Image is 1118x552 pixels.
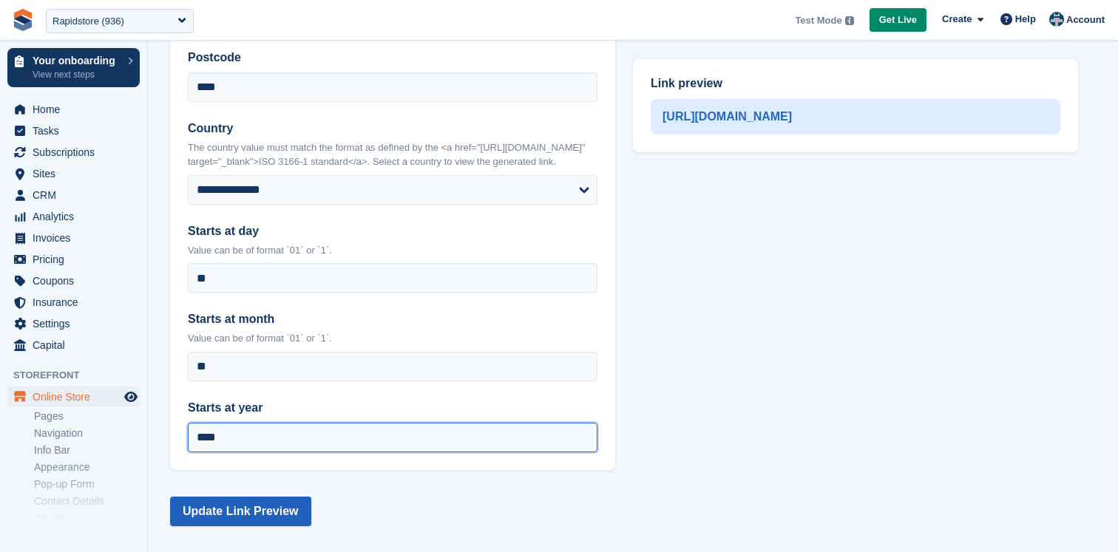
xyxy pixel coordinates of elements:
[7,249,140,270] a: menu
[1066,13,1105,27] span: Account
[33,249,121,270] span: Pricing
[33,386,121,407] span: Online Store
[34,426,140,440] a: Navigation
[7,48,140,87] a: Your onboarding View next steps
[870,8,926,33] a: Get Live
[34,443,140,457] a: Info Bar
[33,55,121,66] p: Your onboarding
[942,12,972,27] span: Create
[188,331,597,346] p: Value can be of format `01` or `1`.
[188,243,597,258] p: Value can be of format `01` or `1`.
[33,313,121,334] span: Settings
[33,68,121,81] p: View next steps
[845,16,854,25] img: icon-info-grey-7440780725fd019a000dd9b08b2336e03edf1995a4989e88bcd33f0948082b44.svg
[122,388,140,406] a: Preview store
[34,460,140,474] a: Appearance
[7,228,140,248] a: menu
[1049,12,1064,27] img: Aled Bidder
[33,335,121,355] span: Capital
[170,497,311,526] button: Update Link Preview
[1015,12,1036,27] span: Help
[663,108,792,126] a: [URL][DOMAIN_NAME]
[7,185,140,205] a: menu
[188,399,597,417] label: Starts at year
[188,49,597,67] label: Postcode
[7,120,140,141] a: menu
[52,14,124,29] div: Rapidstore (936)
[33,206,121,227] span: Analytics
[188,140,597,169] p: The country value must match the format as defined by the <a href="[URL][DOMAIN_NAME]" target="_b...
[33,99,121,120] span: Home
[7,142,140,163] a: menu
[33,270,121,291] span: Coupons
[34,477,140,491] a: Pop-up Form
[33,120,121,141] span: Tasks
[879,13,917,27] span: Get Live
[188,120,597,137] label: Country
[33,228,121,248] span: Invoices
[7,313,140,334] a: menu
[34,511,140,525] a: Reviews
[34,409,140,423] a: Pages
[33,163,121,184] span: Sites
[7,99,140,120] a: menu
[188,222,597,240] label: Starts at day
[33,142,121,163] span: Subscriptions
[7,163,140,184] a: menu
[7,386,140,407] a: menu
[33,185,121,205] span: CRM
[13,368,147,383] span: Storefront
[651,77,1060,90] h2: Link preview
[188,310,597,328] label: Starts at month
[7,206,140,227] a: menu
[34,494,140,508] a: Contact Details
[33,292,121,313] span: Insurance
[7,270,140,291] a: menu
[12,9,34,31] img: stora-icon-8386f47178a22dfd0bd8f6a31ec36ba5ce8667c1dd55bd0f319d3a0aa187defe.svg
[7,335,140,355] a: menu
[795,13,841,28] span: Test Mode
[7,292,140,313] a: menu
